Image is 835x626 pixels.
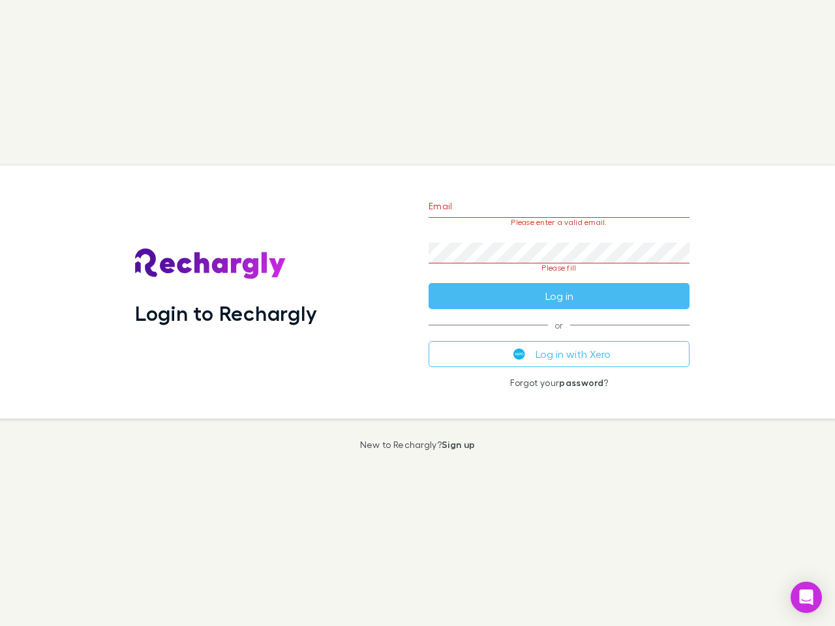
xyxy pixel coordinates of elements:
span: or [429,325,690,325]
h1: Login to Rechargly [135,301,317,325]
p: Forgot your ? [429,378,690,388]
p: Please enter a valid email. [429,218,690,227]
a: Sign up [442,439,475,450]
a: password [559,377,603,388]
p: Please fill [429,263,690,273]
button: Log in with Xero [429,341,690,367]
img: Rechargly's Logo [135,248,286,280]
div: Open Intercom Messenger [791,582,822,613]
p: New to Rechargly? [360,440,476,450]
img: Xero's logo [513,348,525,360]
button: Log in [429,283,690,309]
